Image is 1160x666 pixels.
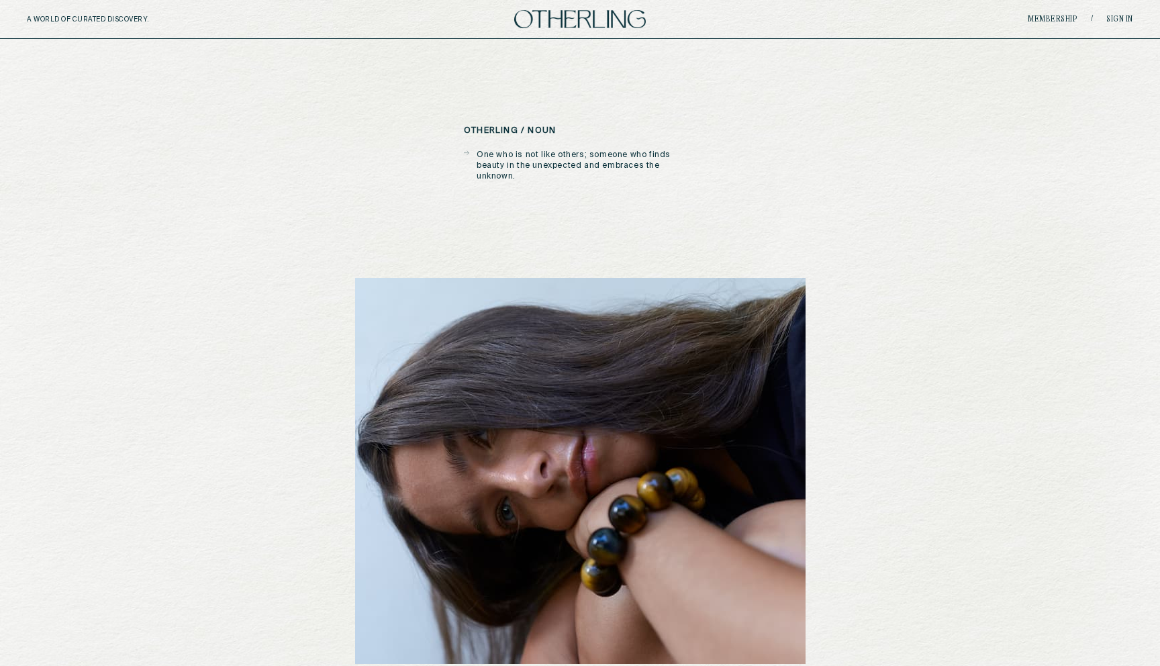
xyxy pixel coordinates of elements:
[355,278,806,664] img: image
[27,15,207,23] h5: A WORLD OF CURATED DISCOVERY.
[464,126,556,136] h5: otherling / noun
[1106,15,1133,23] a: Sign in
[477,150,696,182] p: One who is not like others; someone who finds beauty in the unexpected and embraces the unknown.
[514,10,646,28] img: logo
[1028,15,1077,23] a: Membership
[1091,14,1093,24] span: /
